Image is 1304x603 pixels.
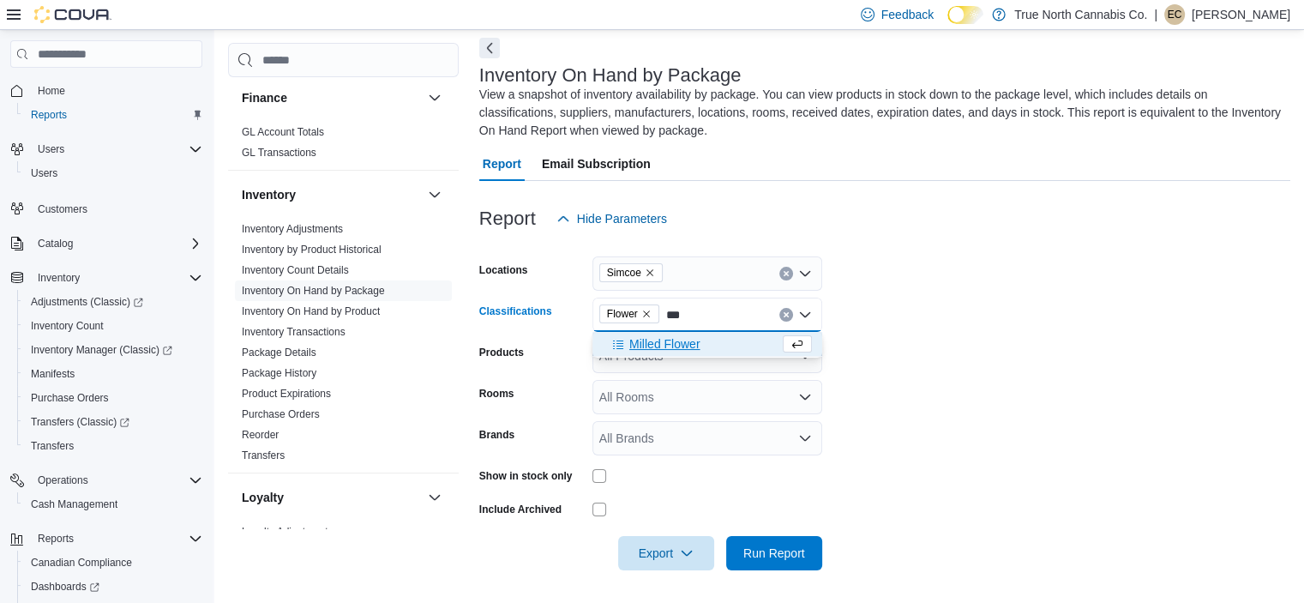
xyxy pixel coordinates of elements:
span: Report [483,147,521,181]
button: Inventory [242,186,421,203]
span: Dark Mode [947,24,948,25]
div: View a snapshot of inventory availability by package. You can view products in stock down to the ... [479,86,1282,140]
span: Transfers [24,436,202,456]
span: Inventory Count Details [242,263,349,277]
button: Reports [31,528,81,549]
span: Home [31,80,202,101]
button: Inventory Count [17,314,209,338]
button: Inventory [31,268,87,288]
div: Inventory [228,219,459,473]
div: Elizabeth Cullen [1164,4,1185,25]
button: Inventory [3,266,209,290]
span: Purchase Orders [31,391,109,405]
h3: Loyalty [242,489,284,506]
a: Inventory Manager (Classic) [24,340,179,360]
span: Transfers [31,439,74,453]
span: Operations [38,473,88,487]
span: Flower [599,305,659,323]
button: Customers [3,196,209,220]
a: Product Expirations [242,388,331,400]
label: Brands [479,428,514,442]
span: GL Account Totals [242,125,324,139]
button: Finance [424,87,445,108]
button: Purchase Orders [17,386,209,410]
a: Inventory On Hand by Package [242,285,385,297]
span: Customers [31,197,202,219]
span: Transfers (Classic) [24,412,202,432]
span: Product Expirations [242,387,331,401]
span: Adjustments (Classic) [24,292,202,312]
a: Inventory Transactions [242,326,346,338]
span: Adjustments (Classic) [31,295,143,309]
button: Loyalty [242,489,421,506]
label: Rooms [479,387,514,401]
button: Remove Flower from selection in this group [641,309,652,319]
h3: Report [479,208,536,229]
span: Hide Parameters [577,210,667,227]
span: Users [24,163,202,184]
span: Flower [607,305,638,323]
span: Inventory Count [24,316,202,336]
span: Reorder [242,428,279,442]
span: Home [38,84,65,98]
span: Inventory by Product Historical [242,243,382,256]
button: Clear input [779,267,793,280]
span: Purchase Orders [242,407,320,421]
span: Dashboards [24,576,202,597]
a: Inventory On Hand by Product [242,305,380,317]
span: Cash Management [31,497,117,511]
a: Inventory Manager (Classic) [17,338,209,362]
a: Transfers [242,449,285,461]
a: Package History [242,367,316,379]
a: GL Account Totals [242,126,324,138]
h3: Finance [242,89,287,106]
a: Purchase Orders [24,388,116,408]
button: Open list of options [798,431,812,445]
button: Run Report [726,536,822,570]
span: EC [1168,4,1182,25]
span: Inventory [31,268,202,288]
span: Operations [31,470,202,491]
a: Dashboards [24,576,106,597]
span: Inventory Count [31,319,104,333]
a: GL Transactions [242,147,316,159]
a: Adjustments (Classic) [17,290,209,314]
button: Users [17,161,209,185]
button: Catalog [31,233,80,254]
div: Finance [228,122,459,170]
a: Manifests [24,364,81,384]
span: Users [31,139,202,160]
span: Run Report [743,545,805,562]
label: Show in stock only [479,469,573,483]
span: Reports [31,108,67,122]
button: Loyalty [424,487,445,508]
a: Inventory Count Details [242,264,349,276]
span: Transfers [242,449,285,462]
span: Cash Management [24,494,202,515]
span: Dashboards [31,580,99,594]
a: Loyalty Adjustments [242,526,334,538]
a: Transfers (Classic) [17,410,209,434]
button: Milled Flower [592,332,822,357]
input: Dark Mode [947,6,983,24]
span: Inventory [38,271,80,285]
span: Users [38,142,64,156]
a: Package Details [242,347,316,359]
button: Transfers [17,434,209,458]
div: Choose from the following options [592,332,822,357]
span: Package History [242,366,316,380]
span: Catalog [31,233,202,254]
span: Inventory On Hand by Package [242,284,385,298]
span: Package Details [242,346,316,359]
span: Users [31,166,57,180]
span: Manifests [24,364,202,384]
span: Reports [24,105,202,125]
button: Close list of options [798,308,812,322]
span: Inventory Manager (Classic) [24,340,202,360]
a: Reports [24,105,74,125]
p: True North Cannabis Co. [1014,4,1147,25]
span: Export [628,536,704,570]
button: Canadian Compliance [17,551,209,575]
span: Reports [31,528,202,549]
span: Inventory Adjustments [242,222,343,236]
